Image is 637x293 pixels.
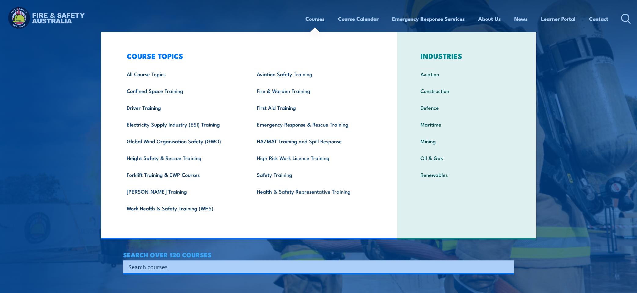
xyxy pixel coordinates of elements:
[247,116,378,133] a: Emergency Response & Rescue Training
[541,11,576,27] a: Learner Portal
[117,82,248,99] a: Confined Space Training
[117,52,378,60] h3: COURSE TOPICS
[503,263,512,271] button: Search magnifier button
[411,166,522,183] a: Renewables
[411,52,522,60] h3: INDUSTRIES
[129,262,500,271] input: Search input
[247,183,378,200] a: Health & Safety Representative Training
[247,66,378,82] a: Aviation Safety Training
[117,133,248,149] a: Global Wind Organisation Safety (GWO)
[411,66,522,82] a: Aviation
[247,149,378,166] a: High Risk Work Licence Training
[589,11,608,27] a: Contact
[411,149,522,166] a: Oil & Gas
[117,149,248,166] a: Height Safety & Rescue Training
[478,11,501,27] a: About Us
[338,11,379,27] a: Course Calendar
[411,116,522,133] a: Maritime
[117,66,248,82] a: All Course Topics
[411,99,522,116] a: Defence
[117,183,248,200] a: [PERSON_NAME] Training
[247,133,378,149] a: HAZMAT Training and Spill Response
[130,263,502,271] form: Search form
[117,116,248,133] a: Electricity Supply Industry (ESI) Training
[392,11,465,27] a: Emergency Response Services
[123,251,514,258] h4: SEARCH OVER 120 COURSES
[411,133,522,149] a: Mining
[117,200,248,216] a: Work Health & Safety Training (WHS)
[247,99,378,116] a: First Aid Training
[514,11,528,27] a: News
[411,82,522,99] a: Construction
[117,99,248,116] a: Driver Training
[117,166,248,183] a: Forklift Training & EWP Courses
[247,82,378,99] a: Fire & Warden Training
[305,11,325,27] a: Courses
[247,166,378,183] a: Safety Training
